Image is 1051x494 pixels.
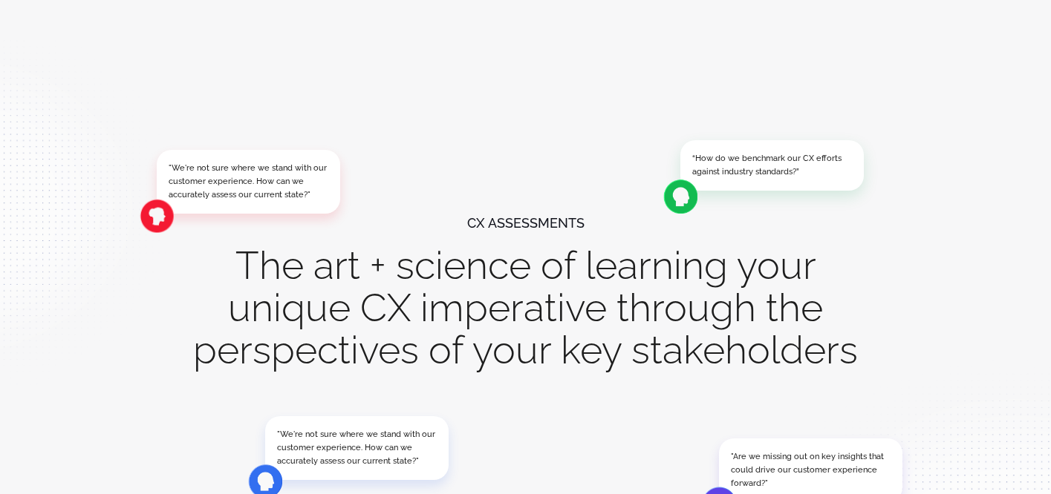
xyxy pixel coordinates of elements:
h1: The art + science of learning your unique CX imperative through the perspectives of your key stak... [188,244,864,371]
div: "We're not sure where we stand with our customer experience. How can we accurately assess our cur... [277,428,437,468]
div: "Are we missing out on key insights that could drive our customer experience forward?" [731,450,891,490]
div: "We're not sure where we stand with our customer experience. How can we accurately assess our cur... [169,162,328,202]
div: “How do we benchmark our CX efforts against industry standards?” [692,152,852,179]
div: CX ASSESSMENTS [467,202,585,244]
